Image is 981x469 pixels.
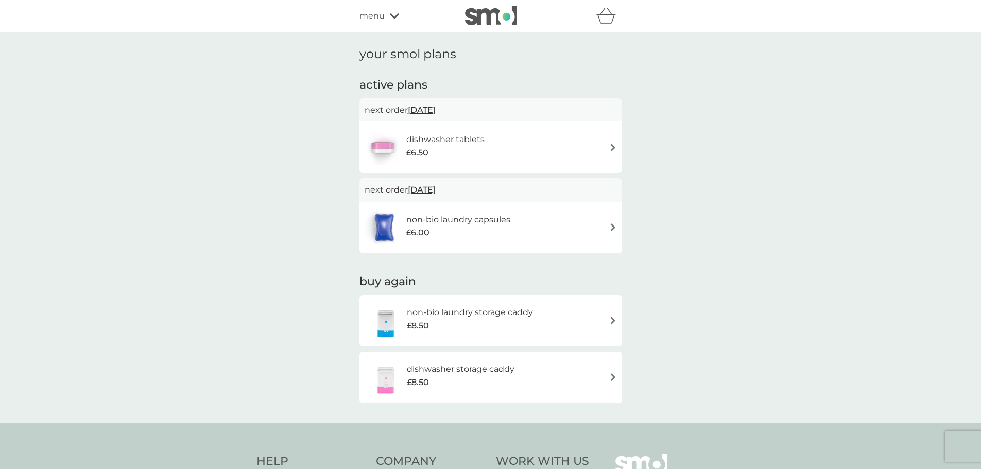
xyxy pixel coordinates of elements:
img: non-bio laundry capsules [365,210,404,246]
span: £8.50 [407,376,429,389]
h2: active plans [359,77,622,93]
h6: non-bio laundry storage caddy [407,306,533,319]
h2: buy again [359,274,622,290]
img: arrow right [609,144,617,151]
span: £6.00 [406,226,429,239]
span: [DATE] [408,100,436,120]
img: arrow right [609,223,617,231]
img: smol [465,6,517,25]
span: £8.50 [407,319,429,333]
p: next order [365,103,617,117]
img: dishwasher storage caddy [365,359,407,395]
div: basket [596,6,622,26]
h6: non-bio laundry capsules [406,213,510,227]
p: next order [365,183,617,197]
span: £6.50 [406,146,428,160]
img: arrow right [609,317,617,324]
img: arrow right [609,373,617,381]
span: [DATE] [408,180,436,200]
img: dishwasher tablets [365,129,401,165]
h6: dishwasher tablets [406,133,485,146]
span: menu [359,9,385,23]
h6: dishwasher storage caddy [407,362,514,376]
h1: your smol plans [359,47,622,62]
img: non-bio laundry storage caddy [365,303,407,339]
